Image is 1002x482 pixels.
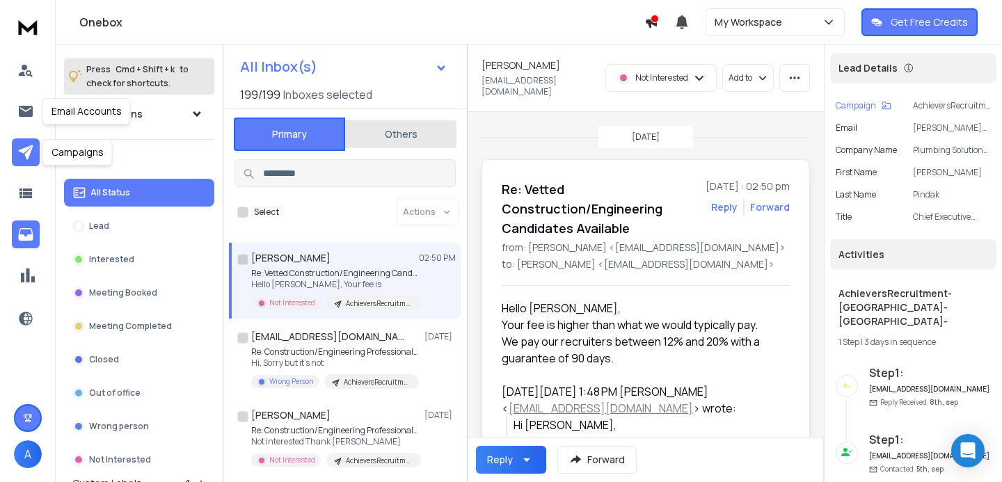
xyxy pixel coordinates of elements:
h1: AchieversRecruitment-[GEOGRAPHIC_DATA]- [GEOGRAPHIC_DATA]- [838,287,988,328]
button: Not Interested [64,446,214,474]
button: A [14,440,42,468]
span: 199 / 199 [240,86,280,103]
button: All Status [64,179,214,207]
p: Not interested Thank [PERSON_NAME] [251,436,418,447]
button: All Inbox(s) [229,53,459,81]
p: Chief Executive Officer [913,211,991,223]
p: Not Interested [269,298,315,308]
p: Company Name [836,145,897,156]
p: Lead Details [838,61,898,75]
div: | [838,337,988,348]
p: Add to [729,72,752,83]
h1: All Inbox(s) [240,60,317,74]
p: title [836,211,852,223]
p: Not Interested [269,455,315,465]
p: Hello [PERSON_NAME], Your fee is [251,279,418,290]
p: from: [PERSON_NAME] <[EMAIL_ADDRESS][DOMAIN_NAME]> [502,241,790,255]
p: [DATE] [632,131,660,143]
p: AchieversRecruitment-[US_STATE]- [344,377,411,387]
h6: [EMAIL_ADDRESS][DOMAIN_NAME] [869,384,991,394]
p: [PERSON_NAME][EMAIL_ADDRESS][DOMAIN_NAME] [913,122,991,134]
button: Out of office [64,379,214,407]
h1: [EMAIL_ADDRESS][DOMAIN_NAME] [251,330,404,344]
p: Wrong Person [269,376,313,387]
p: Get Free Credits [891,15,968,29]
h3: Filters [64,151,214,170]
p: AchieversRecruitment-[US_STATE]- [346,456,413,466]
p: Not Interested [89,454,151,465]
p: [EMAIL_ADDRESS][DOMAIN_NAME] [482,75,597,97]
span: 5th, sep [916,464,944,474]
span: Cmd + Shift + k [113,61,177,77]
p: AchieversRecruitment-[GEOGRAPHIC_DATA]- [GEOGRAPHIC_DATA]- [913,100,991,111]
button: Primary [234,118,345,151]
h1: Re: Vetted Construction/Engineering Candidates Available [502,179,697,238]
div: Your fee is higher than what we would typically pay. [502,316,779,333]
p: [PERSON_NAME] [913,167,991,178]
button: Interested [64,246,214,273]
div: [DATE][DATE] 1:48 PM [PERSON_NAME] < > wrote: [502,383,779,417]
p: Interested [89,254,134,265]
button: Reply [476,446,546,474]
label: Select [254,207,279,218]
h6: Step 1 : [869,364,991,381]
h1: Onebox [79,14,644,31]
p: [DATE] [424,331,456,342]
h3: Inboxes selected [283,86,372,103]
p: Email [836,122,857,134]
button: Forward [557,446,637,474]
p: Reply Received [880,397,958,408]
div: Campaigns [42,139,113,166]
div: Email Accounts [42,98,131,124]
p: Not Interested [635,72,688,83]
p: Wrong person [89,421,149,432]
div: Open Intercom Messenger [951,434,985,467]
p: 02:50 PM [419,252,456,264]
button: Meeting Booked [64,279,214,307]
button: Closed [64,346,214,373]
p: Lead [89,220,109,232]
div: We pay our recruiters between 12% and 20% with a guarantee of 90 days. [502,333,779,367]
p: Re: Construction/Engineering Professionals Available [251,346,418,358]
img: logo [14,14,42,40]
p: to: [PERSON_NAME] <[EMAIL_ADDRESS][DOMAIN_NAME]> [502,257,790,271]
button: Wrong person [64,412,214,440]
div: Hello [PERSON_NAME], [502,300,779,316]
button: Lead [64,212,214,240]
a: [EMAIL_ADDRESS][DOMAIN_NAME] [509,401,693,416]
p: Meeting Booked [89,287,157,298]
p: Last Name [836,189,876,200]
button: Others [345,119,456,150]
p: Out of office [89,387,141,399]
span: 8th, sep [930,397,958,407]
button: Get Free Credits [861,8,978,36]
h1: [PERSON_NAME] [251,251,331,265]
button: Reply [711,200,738,214]
h1: [PERSON_NAME] [482,58,560,72]
button: Meeting Completed [64,312,214,340]
p: [DATE] : 02:50 pm [706,179,790,193]
button: All Campaigns [64,100,214,128]
h6: Step 1 : [869,431,991,448]
span: 1 Step [838,336,859,348]
p: Pindak [913,189,991,200]
p: Hi, Sorry but it’s not [251,358,418,369]
div: Hi [PERSON_NAME], [514,417,779,433]
p: Re: Construction/Engineering Professionals Available [251,425,418,436]
p: Closed [89,354,119,365]
p: [DATE] [424,410,456,421]
p: Press to check for shortcuts. [86,63,189,90]
h1: [PERSON_NAME] [251,408,331,422]
span: 3 days in sequence [864,336,936,348]
p: First Name [836,167,877,178]
h6: [EMAIL_ADDRESS][DOMAIN_NAME] [869,451,991,461]
button: Campaign [836,100,891,111]
p: AchieversRecruitment-[GEOGRAPHIC_DATA]- [GEOGRAPHIC_DATA]- [346,298,413,309]
div: Activities [830,239,996,270]
p: My Workspace [715,15,788,29]
p: Meeting Completed [89,321,172,332]
p: Contacted [880,464,944,474]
